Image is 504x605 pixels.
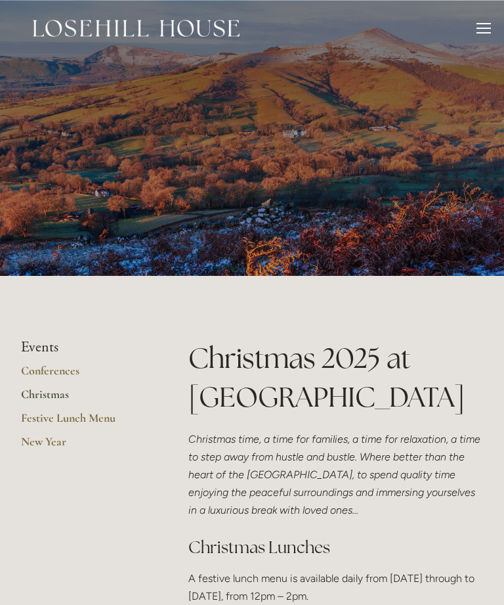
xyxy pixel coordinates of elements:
[188,339,483,416] h1: Christmas 2025 at [GEOGRAPHIC_DATA]
[21,363,146,387] a: Conferences
[188,433,483,517] em: Christmas time, a time for families, a time for relaxation, a time to step away from hustle and b...
[33,20,240,37] img: Losehill House
[188,536,483,559] h2: Christmas Lunches
[21,387,146,411] a: Christmas
[21,411,146,434] a: Festive Lunch Menu
[21,339,146,356] li: Events
[188,570,483,605] p: A festive lunch menu is available daily from [DATE] through to [DATE], from 12pm – 2pm.
[21,434,146,458] a: New Year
